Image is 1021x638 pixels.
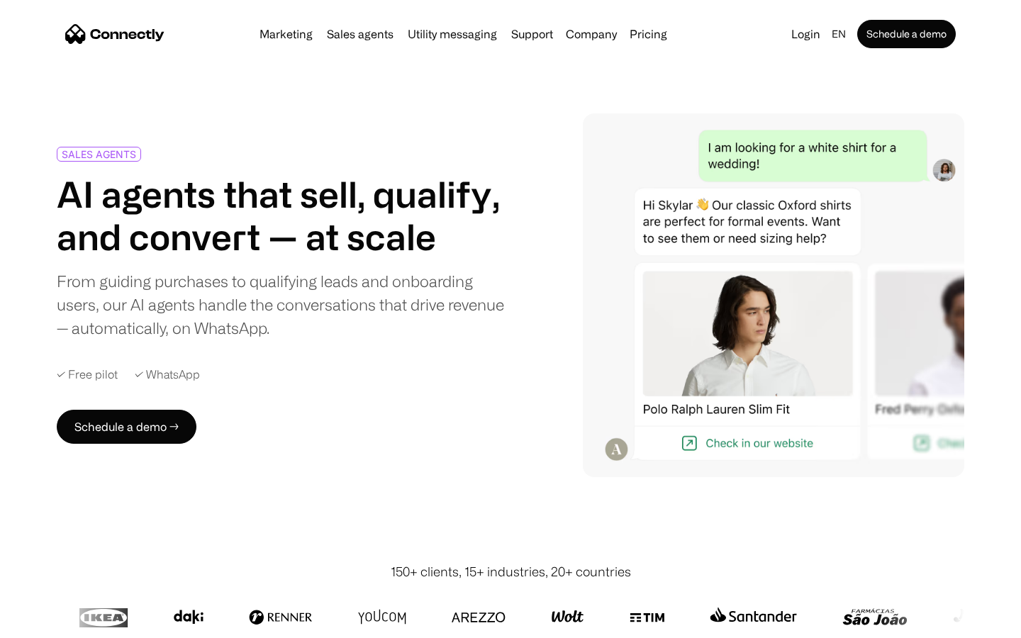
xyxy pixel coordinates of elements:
[254,28,318,40] a: Marketing
[402,28,503,40] a: Utility messaging
[391,562,631,581] div: 150+ clients, 15+ industries, 20+ countries
[321,28,399,40] a: Sales agents
[566,24,617,44] div: Company
[62,149,136,159] div: SALES AGENTS
[57,173,505,258] h1: AI agents that sell, qualify, and convert — at scale
[506,28,559,40] a: Support
[135,368,200,381] div: ✓ WhatsApp
[14,612,85,633] aside: Language selected: English
[832,24,846,44] div: en
[857,20,956,48] a: Schedule a demo
[624,28,673,40] a: Pricing
[786,24,826,44] a: Login
[57,368,118,381] div: ✓ Free pilot
[28,613,85,633] ul: Language list
[57,269,505,340] div: From guiding purchases to qualifying leads and onboarding users, our AI agents handle the convers...
[57,410,196,444] a: Schedule a demo →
